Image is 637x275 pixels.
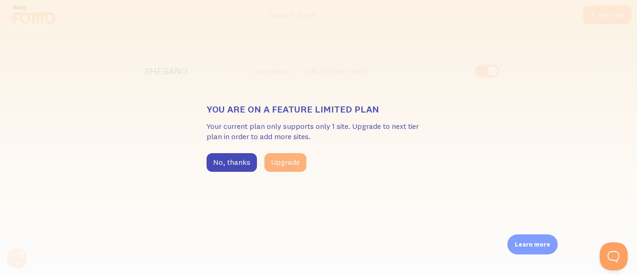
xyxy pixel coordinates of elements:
iframe: Help Scout Beacon - Open [600,242,628,270]
div: Learn more [507,234,558,254]
p: Your current plan only supports only 1 site. Upgrade to next tier plan in order to add more sites. [207,121,430,142]
button: Upgrade [264,153,306,172]
h3: You are on a feature limited plan [207,103,430,115]
p: Learn more [515,240,550,249]
button: No, thanks [207,153,257,172]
